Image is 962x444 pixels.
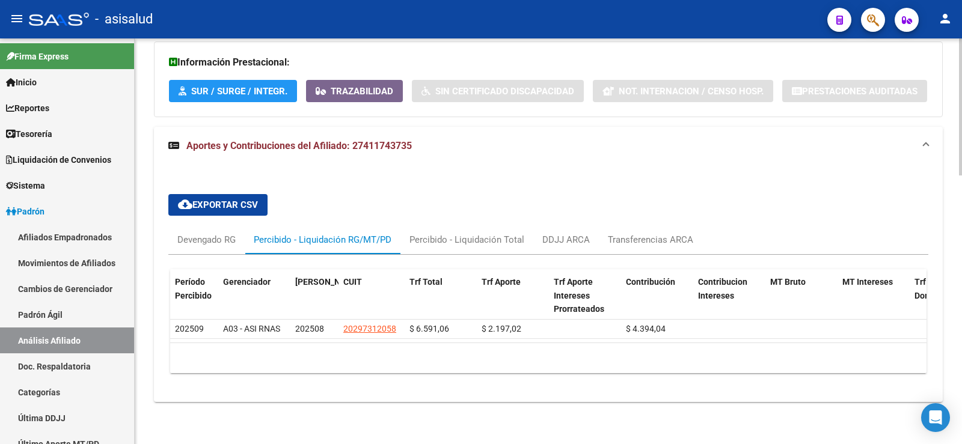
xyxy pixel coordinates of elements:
[295,324,324,333] span: 202508
[482,277,521,287] span: Trf Aporte
[290,269,339,322] datatable-header-cell: Período Devengado
[608,233,693,246] div: Transferencias ARCA
[218,269,290,322] datatable-header-cell: Gerenciador
[542,233,590,246] div: DDJJ ARCA
[169,80,297,102] button: SUR / SURGE / INTEGR.
[6,205,44,218] span: Padrón
[412,80,584,102] button: Sin Certificado Discapacidad
[223,324,280,333] span: A03 - ASI RNAS
[175,277,212,300] span: Período Percibido
[6,50,69,63] span: Firma Express
[915,277,962,300] span: Trf Personal Domestico
[178,197,192,211] mat-icon: cloud_download
[782,80,927,102] button: Prestaciones Auditadas
[435,86,574,97] span: Sin Certificado Discapacidad
[6,127,52,141] span: Tesorería
[842,277,893,287] span: MT Intereses
[186,140,412,151] span: Aportes y Contribuciones del Afiliado: 27411743735
[409,277,443,287] span: Trf Total
[549,269,621,322] datatable-header-cell: Trf Aporte Intereses Prorrateados
[295,277,360,287] span: [PERSON_NAME]
[838,269,910,322] datatable-header-cell: MT Intereses
[626,277,675,287] span: Contribución
[554,277,604,314] span: Trf Aporte Intereses Prorrateados
[223,277,271,287] span: Gerenciador
[405,269,477,322] datatable-header-cell: Trf Total
[693,269,765,322] datatable-header-cell: Contribucion Intereses
[802,86,918,97] span: Prestaciones Auditadas
[169,54,928,71] h3: Información Prestacional:
[191,86,287,97] span: SUR / SURGE / INTEGR.
[154,127,943,165] mat-expansion-panel-header: Aportes y Contribuciones del Afiliado: 27411743735
[168,194,268,216] button: Exportar CSV
[339,269,405,322] datatable-header-cell: CUIT
[6,153,111,166] span: Liquidación de Convenios
[154,165,943,402] div: Aportes y Contribuciones del Afiliado: 27411743735
[175,324,204,333] span: 202509
[626,324,666,333] span: $ 4.394,04
[6,102,49,115] span: Reportes
[95,6,153,32] span: - asisalud
[343,324,396,333] span: 20297312058
[306,80,403,102] button: Trazabilidad
[477,269,549,322] datatable-header-cell: Trf Aporte
[331,86,393,97] span: Trazabilidad
[6,179,45,192] span: Sistema
[482,324,521,333] span: $ 2.197,02
[698,277,747,300] span: Contribucion Intereses
[621,269,693,322] datatable-header-cell: Contribución
[938,11,952,26] mat-icon: person
[170,269,218,322] datatable-header-cell: Período Percibido
[770,277,806,287] span: MT Bruto
[6,76,37,89] span: Inicio
[343,277,362,287] span: CUIT
[619,86,764,97] span: Not. Internacion / Censo Hosp.
[254,233,391,246] div: Percibido - Liquidación RG/MT/PD
[593,80,773,102] button: Not. Internacion / Censo Hosp.
[178,199,258,210] span: Exportar CSV
[921,403,950,432] div: Open Intercom Messenger
[177,233,236,246] div: Devengado RG
[409,233,524,246] div: Percibido - Liquidación Total
[409,324,449,333] span: $ 6.591,06
[10,11,24,26] mat-icon: menu
[765,269,838,322] datatable-header-cell: MT Bruto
